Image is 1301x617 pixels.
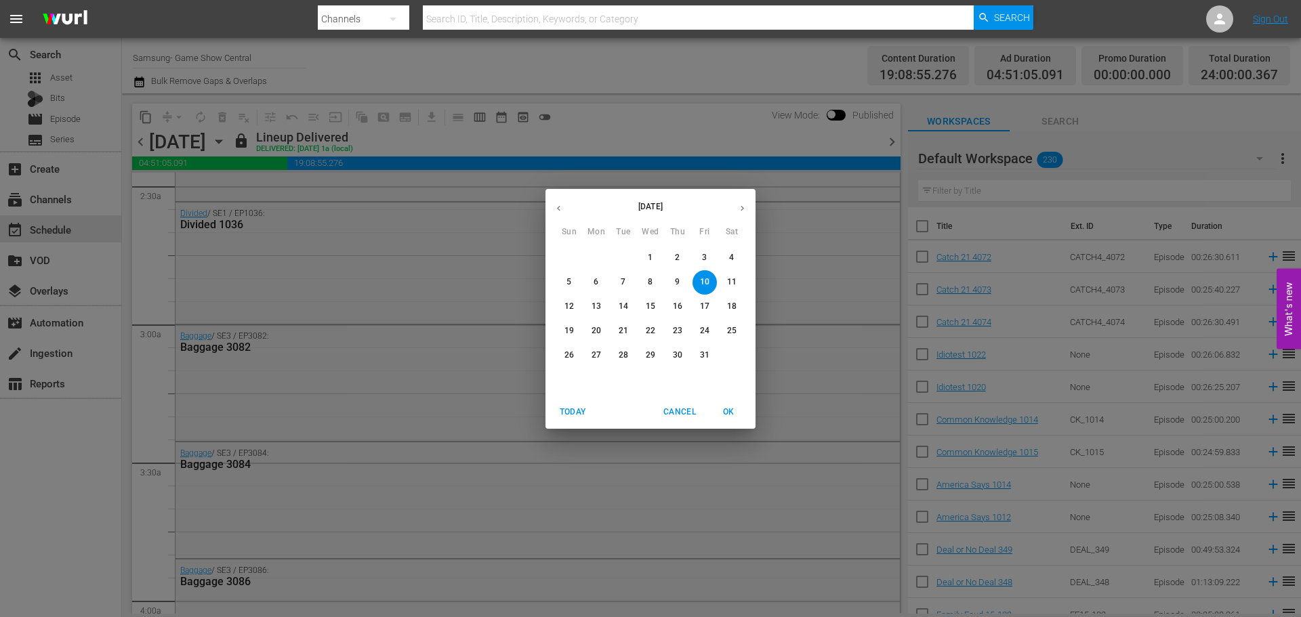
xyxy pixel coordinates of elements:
[592,301,601,312] p: 13
[729,252,734,263] p: 4
[707,401,750,423] button: OK
[693,246,717,270] button: 3
[556,405,589,419] span: Today
[611,319,636,343] button: 21
[658,401,701,423] button: Cancel
[557,270,581,295] button: 5
[700,276,709,288] p: 10
[720,295,744,319] button: 18
[727,276,737,288] p: 11
[720,270,744,295] button: 11
[727,301,737,312] p: 18
[638,270,663,295] button: 8
[584,343,608,368] button: 27
[665,319,690,343] button: 23
[33,3,98,35] img: ans4CAIJ8jUAAAAAAAAAAAAAAAAAAAAAAAAgQb4GAAAAAAAAAAAAAAAAAAAAAAAAJMjXAAAAAAAAAAAAAAAAAAAAAAAAgAT5G...
[564,301,574,312] p: 12
[663,405,696,419] span: Cancel
[720,226,744,239] span: Sat
[638,246,663,270] button: 1
[665,226,690,239] span: Thu
[551,401,594,423] button: Today
[557,343,581,368] button: 26
[994,5,1030,30] span: Search
[1277,268,1301,349] button: Open Feedback Widget
[646,349,655,361] p: 29
[611,343,636,368] button: 28
[564,349,574,361] p: 26
[675,252,680,263] p: 2
[675,276,680,288] p: 9
[665,295,690,319] button: 16
[693,343,717,368] button: 31
[665,270,690,295] button: 9
[621,276,625,288] p: 7
[557,319,581,343] button: 19
[584,319,608,343] button: 20
[720,319,744,343] button: 25
[693,226,717,239] span: Fri
[646,325,655,337] p: 22
[638,319,663,343] button: 22
[646,301,655,312] p: 15
[611,270,636,295] button: 7
[700,349,709,361] p: 31
[727,325,737,337] p: 25
[557,226,581,239] span: Sun
[700,301,709,312] p: 17
[572,200,729,213] p: [DATE]
[712,405,745,419] span: OK
[1253,14,1288,24] a: Sign Out
[665,343,690,368] button: 30
[673,325,682,337] p: 23
[720,246,744,270] button: 4
[673,301,682,312] p: 16
[619,349,628,361] p: 28
[619,325,628,337] p: 21
[648,252,653,263] p: 1
[8,11,24,27] span: menu
[584,270,608,295] button: 6
[592,325,601,337] p: 20
[611,295,636,319] button: 14
[693,319,717,343] button: 24
[584,226,608,239] span: Mon
[702,252,707,263] p: 3
[611,226,636,239] span: Tue
[693,295,717,319] button: 17
[693,270,717,295] button: 10
[665,246,690,270] button: 2
[584,295,608,319] button: 13
[700,325,709,337] p: 24
[638,226,663,239] span: Wed
[557,295,581,319] button: 12
[594,276,598,288] p: 6
[566,276,571,288] p: 5
[673,349,682,361] p: 30
[592,349,601,361] p: 27
[648,276,653,288] p: 8
[564,325,574,337] p: 19
[638,295,663,319] button: 15
[619,301,628,312] p: 14
[638,343,663,368] button: 29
